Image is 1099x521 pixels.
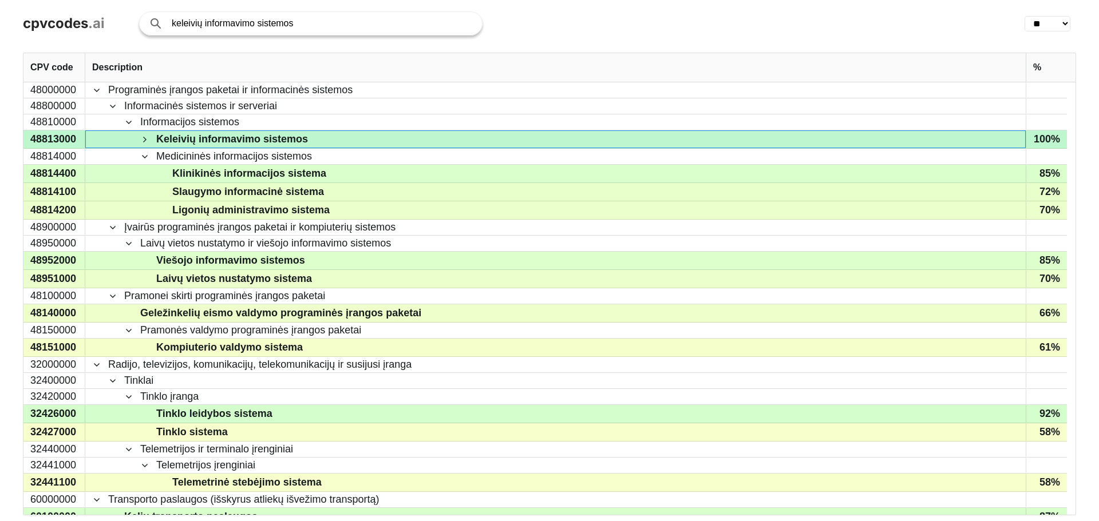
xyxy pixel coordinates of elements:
[23,130,85,148] div: 48813000
[23,270,85,288] div: 48951000
[1026,423,1067,441] div: 58%
[1026,201,1067,219] div: 70%
[92,62,143,73] span: Description
[23,389,85,404] div: 32420000
[1026,474,1067,491] div: 58%
[1033,62,1041,73] span: %
[140,305,421,321] span: Geležinkelių eismo valdymo programinės įrangos paketai
[23,458,85,473] div: 32441000
[23,423,85,441] div: 32427000
[124,99,277,113] span: Informacinės sistemos ir serveriai
[23,474,85,491] div: 32441100
[23,114,85,130] div: 48810000
[88,15,105,31] span: .ai
[23,201,85,219] div: 48814200
[140,442,293,456] span: Telemetrijos ir terminalo įrenginiai
[23,236,85,251] div: 48950000
[140,115,239,129] span: Informacijos sistemos
[23,149,85,164] div: 48814000
[156,424,228,440] span: Tinklo sistema
[23,183,85,201] div: 48814100
[140,389,199,404] span: Tinklo įranga
[1026,183,1067,201] div: 72%
[124,289,325,303] span: Pramonei skirti programinės įrangos paketai
[23,323,85,338] div: 48150000
[108,83,353,97] span: Programinės įrangos paketai ir informacinės sistemos
[156,339,303,356] span: Kompiuterio valdymo sistema
[124,373,153,388] span: Tinklai
[23,442,85,457] div: 32440000
[156,149,312,164] span: Medicininės informacijos sistemos
[172,12,471,35] input: Search products or services...
[23,15,88,31] span: cpvcodes
[156,405,272,422] span: Tinklo leidybos sistema
[140,323,361,337] span: Pramonės valdymo programinės įrangos paketai
[108,357,412,372] span: Radijo, televizijos, komunikacijų, telekomunikacijų ir susijusi įranga
[124,220,396,234] span: Įvairūs programinės įrangos paketai ir kompiuterių sistemos
[172,184,324,200] span: Slaugymo informacinė sistema
[23,98,85,114] div: 48800000
[1026,252,1067,269] div: 85%
[23,15,105,32] a: cpvcodes.ai
[23,304,85,322] div: 48140000
[23,492,85,507] div: 60000000
[23,339,85,356] div: 48151000
[23,220,85,235] div: 48900000
[1026,304,1067,322] div: 66%
[140,236,391,250] span: Laivų vietos nustatymo ir viešojo informavimo sistemos
[108,492,379,507] span: Transporto paslaugos (išskyrus atliekų išvežimo transportą)
[23,165,85,182] div: 48814400
[23,405,85,423] div: 32426000
[156,271,312,287] span: Laivų vietos nustatymo sistema
[1026,405,1067,423] div: 92%
[23,252,85,269] div: 48952000
[172,165,326,182] span: Klinikinės informacijos sistema
[23,82,85,98] div: 48000000
[156,458,255,472] span: Telemetrijos įrenginiai
[1026,165,1067,182] div: 85%
[172,474,322,491] span: Telemetrinė stebėjimo sistema
[1026,130,1067,148] div: 100%
[30,62,73,73] span: CPV code
[156,131,308,148] span: Keleivių informavimo sistemos
[1026,339,1067,356] div: 61%
[23,357,85,372] div: 32000000
[23,288,85,304] div: 48100000
[1026,270,1067,288] div: 70%
[156,252,305,269] span: Viešojo informavimo sistemos
[23,373,85,388] div: 32400000
[172,202,330,218] span: Ligonių administravimo sistema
